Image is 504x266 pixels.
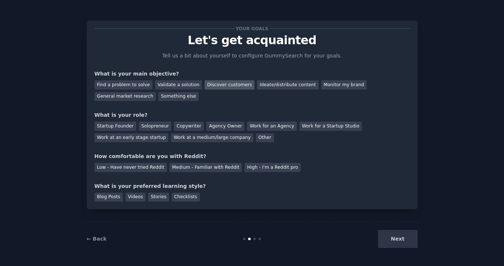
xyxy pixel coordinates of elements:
[174,122,204,131] div: Copywriter
[95,133,169,143] div: Work at an early stage startup
[247,122,296,131] div: Work for an Agency
[169,163,242,172] div: Medium - Familiar with Reddit
[95,163,167,172] div: Low - Have never tried Reddit
[95,111,410,119] div: What is your role?
[256,133,274,143] div: Other
[159,52,345,60] p: Tell us a bit about yourself to configure GummySearch for your goals.
[95,70,410,78] div: What is your main objective?
[95,92,156,101] div: General market research
[95,153,410,160] div: How comfortable are you with Reddit?
[155,80,202,90] div: Validate a solution
[95,193,123,202] div: Blog Posts
[95,34,410,47] p: Let's get acquainted
[172,193,200,202] div: Checklists
[206,122,244,131] div: Agency Owner
[87,236,107,242] a: ← Back
[299,122,362,131] div: Work for a Startup Studio
[234,25,270,32] span: Your goals
[148,193,169,202] div: Stories
[171,133,253,143] div: Work at a medium/large company
[95,122,136,131] div: Startup Founder
[95,182,410,190] div: What is your preferred learning style?
[139,122,171,131] div: Solopreneur
[126,193,146,202] div: Videos
[205,80,254,90] div: Discover customers
[257,80,318,90] div: Ideate/distribute content
[321,80,367,90] div: Monitor my brand
[244,163,301,172] div: High - I'm a Reddit pro
[95,80,152,90] div: Find a problem to solve
[158,92,199,101] div: Something else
